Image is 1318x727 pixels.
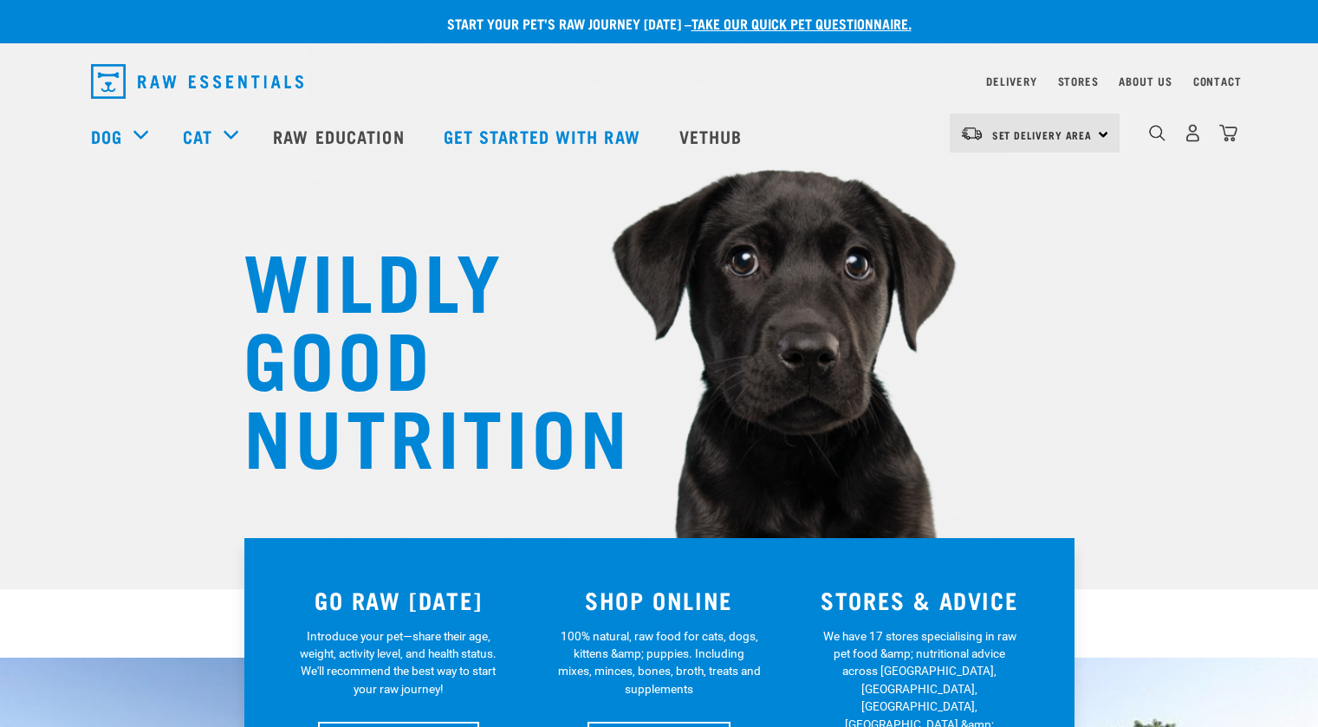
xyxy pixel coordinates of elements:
img: home-icon-1@2x.png [1149,125,1165,141]
a: Stores [1058,78,1099,84]
a: Contact [1193,78,1242,84]
h1: WILDLY GOOD NUTRITION [243,238,590,472]
nav: dropdown navigation [77,57,1242,106]
img: home-icon@2x.png [1219,124,1237,142]
img: user.png [1184,124,1202,142]
span: Set Delivery Area [992,132,1093,138]
a: Get started with Raw [426,101,662,171]
a: Raw Education [256,101,425,171]
a: Cat [183,123,212,149]
h3: SHOP ONLINE [539,587,779,613]
a: take our quick pet questionnaire. [691,19,912,27]
a: Delivery [986,78,1036,84]
a: Dog [91,123,122,149]
img: Raw Essentials Logo [91,64,303,99]
p: 100% natural, raw food for cats, dogs, kittens &amp; puppies. Including mixes, minces, bones, bro... [557,627,761,698]
a: Vethub [662,101,764,171]
p: Introduce your pet—share their age, weight, activity level, and health status. We'll recommend th... [296,627,500,698]
h3: STORES & ADVICE [800,587,1040,613]
img: van-moving.png [960,126,984,141]
h3: GO RAW [DATE] [279,587,519,613]
a: About Us [1119,78,1172,84]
